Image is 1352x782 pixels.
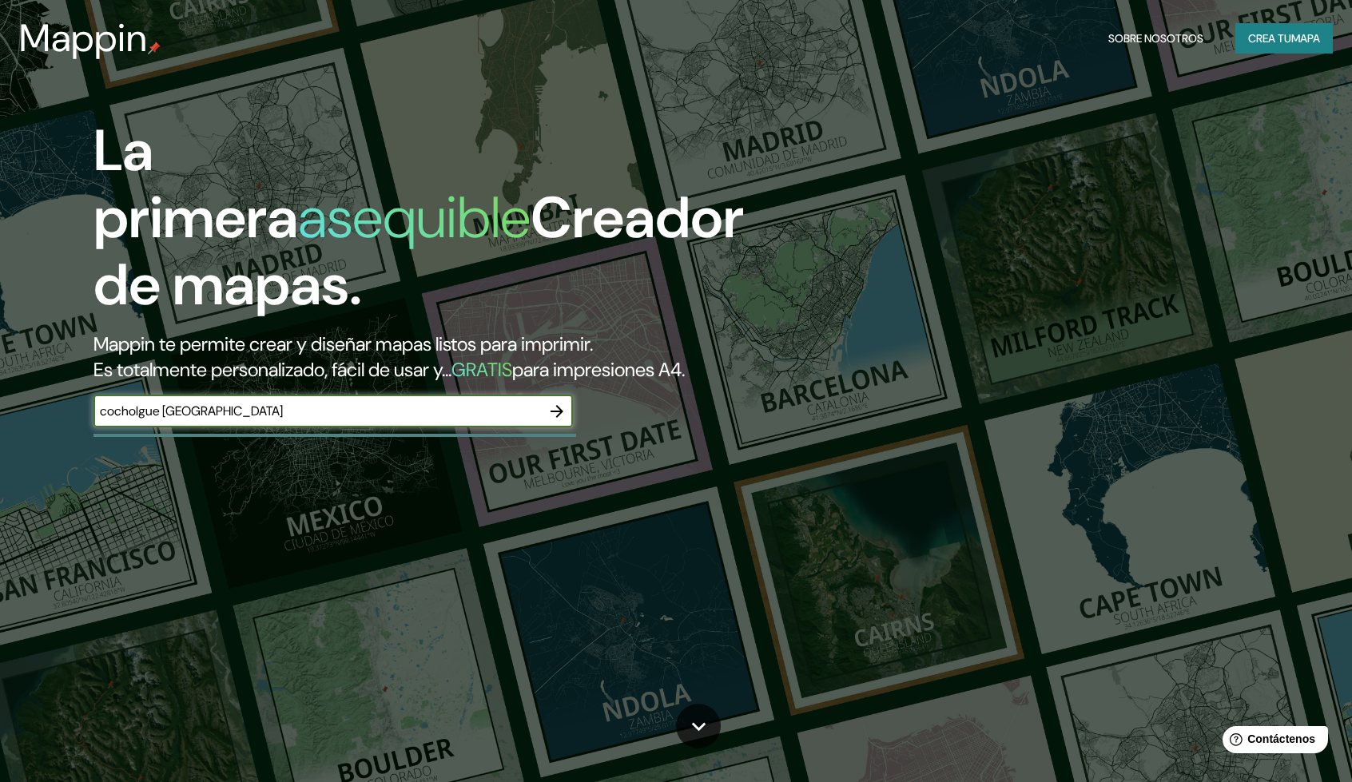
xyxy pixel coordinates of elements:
[148,42,161,54] img: pin de mapeo
[1248,31,1291,46] font: Crea tu
[93,113,298,255] font: La primera
[451,357,512,382] font: GRATIS
[1210,720,1334,764] iframe: Lanzador de widgets de ayuda
[19,13,148,63] font: Mappin
[93,357,451,382] font: Es totalmente personalizado, fácil de usar y...
[1102,23,1210,54] button: Sobre nosotros
[93,402,541,420] input: Elige tu lugar favorito
[1291,31,1320,46] font: mapa
[93,331,593,356] font: Mappin te permite crear y diseñar mapas listos para imprimir.
[512,357,685,382] font: para impresiones A4.
[93,181,744,322] font: Creador de mapas.
[298,181,531,255] font: asequible
[1235,23,1333,54] button: Crea tumapa
[1108,31,1203,46] font: Sobre nosotros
